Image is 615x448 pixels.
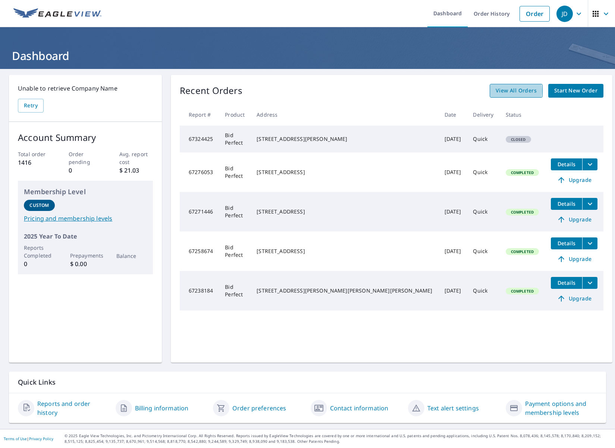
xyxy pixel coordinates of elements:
[4,436,27,441] a: Terms of Use
[180,271,219,310] td: 67238184
[70,259,101,268] p: $ 0.00
[506,209,538,215] span: Completed
[219,126,251,152] td: Bid Perfect
[427,404,479,413] a: Text alert settings
[330,404,389,413] a: Contact information
[257,135,432,143] div: [STREET_ADDRESS][PERSON_NAME]
[24,187,147,197] p: Membership Level
[18,99,44,113] button: Retry
[548,84,603,98] a: Start New Order
[24,259,55,268] p: 0
[18,131,153,144] p: Account Summary
[551,158,582,170] button: detailsBtn-67276053
[551,214,597,225] a: Upgrade
[506,137,530,142] span: Closed
[119,150,153,166] p: Avg. report cost
[18,150,52,158] p: Total order
[24,101,38,110] span: Retry
[24,214,147,223] a: Pricing and membership levels
[582,198,597,210] button: filesDropdownBtn-67271446
[135,404,189,413] a: Billing information
[467,271,499,310] td: Quick
[555,215,593,224] span: Upgrade
[551,237,582,249] button: detailsBtn-67258674
[219,192,251,231] td: Bid Perfect
[496,86,537,95] span: View All Orders
[439,192,467,231] td: [DATE]
[219,104,251,126] th: Product
[551,253,597,265] a: Upgrade
[500,104,545,126] th: Status
[554,86,597,95] span: Start New Order
[65,433,611,444] p: © 2025 Eagle View Technologies, Inc. and Pictometry International Corp. All Rights Reserved. Repo...
[467,152,499,192] td: Quick
[506,249,538,254] span: Completed
[18,158,52,167] p: 1416
[551,198,582,210] button: detailsBtn-67271446
[582,237,597,249] button: filesDropdownBtn-67258674
[555,279,578,286] span: Details
[257,247,432,255] div: [STREET_ADDRESS]
[555,294,593,303] span: Upgrade
[490,84,543,98] a: View All Orders
[439,104,467,126] th: Date
[467,231,499,271] td: Quick
[556,6,573,22] div: JD
[257,287,432,294] div: [STREET_ADDRESS][PERSON_NAME][PERSON_NAME][PERSON_NAME]
[439,126,467,152] td: [DATE]
[467,126,499,152] td: Quick
[9,48,606,63] h1: Dashboard
[467,104,499,126] th: Delivery
[180,104,219,126] th: Report #
[24,232,147,241] p: 2025 Year To Date
[219,152,251,192] td: Bid Perfect
[116,252,147,260] p: Balance
[180,231,219,271] td: 67258674
[555,176,593,184] span: Upgrade
[4,436,53,441] p: |
[180,192,219,231] td: 67271446
[18,378,597,387] p: Quick Links
[180,84,242,98] p: Recent Orders
[257,168,432,176] div: [STREET_ADDRESS]
[70,252,101,259] p: Prepayments
[219,271,251,310] td: Bid Perfect
[439,231,467,271] td: [DATE]
[29,202,49,209] p: Custom
[219,231,251,271] td: Bid Perfect
[37,399,110,417] a: Reports and order history
[525,399,597,417] a: Payment options and membership levels
[13,8,101,19] img: EV Logo
[555,200,578,207] span: Details
[180,152,219,192] td: 67276053
[251,104,438,126] th: Address
[439,271,467,310] td: [DATE]
[582,158,597,170] button: filesDropdownBtn-67276053
[69,166,103,175] p: 0
[555,255,593,264] span: Upgrade
[69,150,103,166] p: Order pending
[506,170,538,175] span: Completed
[119,166,153,175] p: $ 21.03
[520,6,550,22] a: Order
[180,126,219,152] td: 67324425
[439,152,467,192] td: [DATE]
[555,161,578,168] span: Details
[24,244,55,259] p: Reports Completed
[551,174,597,186] a: Upgrade
[506,288,538,294] span: Completed
[232,404,286,413] a: Order preferences
[18,84,153,93] p: Unable to retrieve Company Name
[29,436,53,441] a: Privacy Policy
[551,277,582,289] button: detailsBtn-67238184
[551,293,597,305] a: Upgrade
[555,240,578,247] span: Details
[257,208,432,215] div: [STREET_ADDRESS]
[582,277,597,289] button: filesDropdownBtn-67238184
[467,192,499,231] td: Quick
